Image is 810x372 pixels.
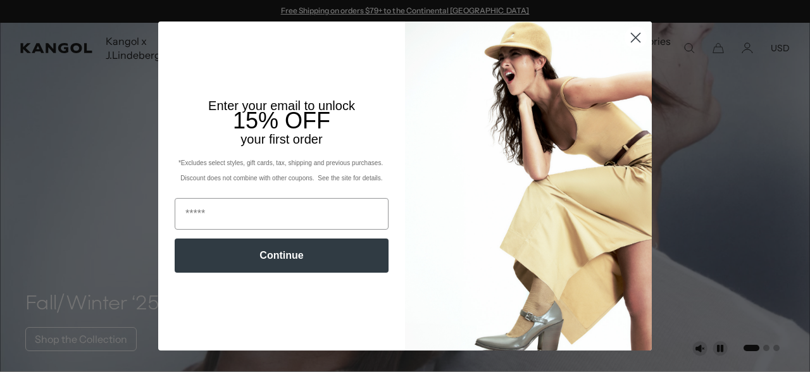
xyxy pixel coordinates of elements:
span: Enter your email to unlock [208,99,355,113]
span: *Excludes select styles, gift cards, tax, shipping and previous purchases. Discount does not comb... [178,159,385,182]
button: Close dialog [625,27,647,49]
span: 15% OFF [233,108,330,133]
button: Continue [175,239,389,273]
img: 93be19ad-e773-4382-80b9-c9d740c9197f.jpeg [405,22,652,350]
input: Email [175,198,389,230]
span: your first order [240,132,322,146]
